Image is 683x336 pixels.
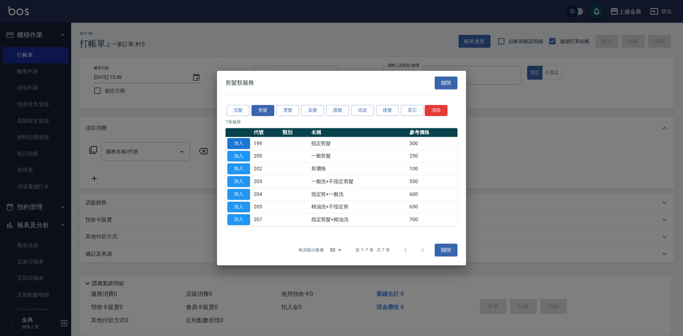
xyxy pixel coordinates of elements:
th: 參考價格 [408,128,457,137]
button: 關閉 [435,244,457,257]
td: 650 [408,201,457,213]
td: 一般剪髮 [309,150,408,162]
button: 燙髮 [276,105,299,116]
button: 加入 [227,176,250,187]
th: 類別 [281,128,309,137]
p: 第 1–7 筆 共 7 筆 [355,247,390,253]
td: 300 [408,137,457,150]
button: 加入 [227,151,250,162]
div: 50 [327,240,344,260]
button: 護髮 [326,105,349,116]
td: 550 [408,175,457,188]
td: 205 [252,201,281,213]
button: 加入 [227,202,250,213]
button: 剪髮 [252,105,274,116]
button: 染髮 [301,105,324,116]
td: 600 [408,188,457,201]
th: 代號 [252,128,281,137]
td: 精油洗+不指定剪 [309,201,408,213]
td: 指定剪+一般洗 [309,188,408,201]
button: 其它 [401,105,424,116]
td: 100 [408,162,457,175]
td: 203 [252,175,281,188]
td: 一般洗+不指定剪髮 [309,175,408,188]
p: 每頁顯示數量 [298,247,324,253]
span: 剪髮類服務 [226,79,254,86]
td: 204 [252,188,281,201]
p: 7 筆服務 [226,119,457,125]
td: 199 [252,137,281,150]
button: 清除 [425,105,448,116]
button: 頭皮 [351,105,374,116]
button: 加入 [227,163,250,174]
td: 200 [252,150,281,162]
td: 207 [252,213,281,226]
button: 加入 [227,189,250,200]
td: 700 [408,213,457,226]
td: 指定剪髮+精油洗 [309,213,408,226]
td: 250 [408,150,457,162]
button: 加入 [227,138,250,149]
button: 接髮 [376,105,399,116]
td: 指定剪髮 [309,137,408,150]
td: 202 [252,162,281,175]
th: 名稱 [309,128,408,137]
button: 加入 [227,214,250,225]
button: 洗髮 [227,105,249,116]
td: 剪瀏海 [309,162,408,175]
button: 關閉 [435,76,457,90]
